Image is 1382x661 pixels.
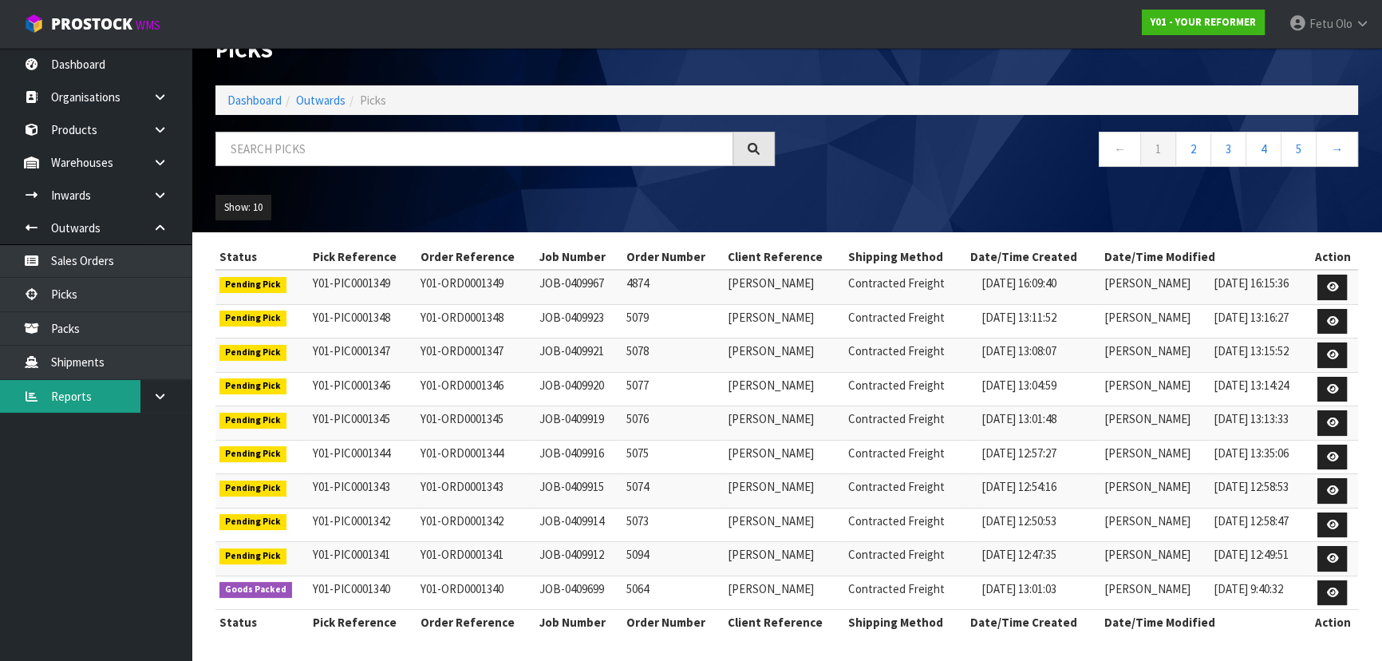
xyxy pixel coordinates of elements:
td: Y01-ORD0001346 [417,372,535,406]
span: Contracted Freight [847,378,944,393]
th: Job Number [535,244,622,270]
td: [PERSON_NAME] [1100,406,1210,441]
a: 4 [1246,132,1281,166]
td: [PERSON_NAME] [1100,508,1210,542]
td: [PERSON_NAME] [1100,304,1210,338]
button: Show: 10 [215,195,271,220]
td: Y01-ORD0001340 [417,576,535,610]
th: Shipping Method [843,244,965,270]
td: Y01-PIC0001343 [309,474,416,509]
td: [PERSON_NAME] [1100,372,1210,406]
span: Fetu [1309,16,1333,31]
span: Picks [360,93,386,108]
td: 5076 [622,406,724,441]
td: [PERSON_NAME] [724,372,844,406]
td: [DATE] 13:08:07 [977,338,1100,373]
a: 3 [1210,132,1246,166]
a: 1 [1140,132,1176,166]
span: Pending Pick [219,345,286,361]
span: Contracted Freight [847,310,944,325]
span: Pending Pick [219,311,286,327]
td: [DATE] 12:47:35 [977,542,1100,576]
span: Contracted Freight [847,275,944,291]
td: [PERSON_NAME] [724,576,844,610]
td: JOB-0409919 [535,406,622,441]
td: [PERSON_NAME] [724,440,844,474]
td: 5074 [622,474,724,509]
td: [PERSON_NAME] [724,474,844,509]
td: JOB-0409920 [535,372,622,406]
td: [DATE] 13:13:33 [1210,406,1306,441]
a: 2 [1175,132,1211,166]
td: [PERSON_NAME] [724,338,844,373]
td: Y01-PIC0001346 [309,372,416,406]
td: [PERSON_NAME] [1100,440,1210,474]
td: [DATE] 13:16:27 [1210,304,1306,338]
a: Dashboard [227,93,282,108]
nav: Page navigation [799,132,1358,171]
th: Date/Time Created [965,244,1100,270]
td: JOB-0409912 [535,542,622,576]
h1: Picks [215,38,775,61]
img: cube-alt.png [24,14,44,34]
td: Y01-ORD0001341 [417,542,535,576]
th: Client Reference [724,244,844,270]
th: Order Reference [417,244,535,270]
td: [PERSON_NAME] [1100,338,1210,373]
td: Y01-PIC0001340 [309,576,416,610]
td: 5078 [622,338,724,373]
td: [PERSON_NAME] [724,508,844,542]
td: JOB-0409916 [535,440,622,474]
a: ← [1099,132,1141,166]
td: [DATE] 12:57:27 [977,440,1100,474]
input: Search picks [215,132,733,166]
td: [PERSON_NAME] [1100,474,1210,509]
td: 5073 [622,508,724,542]
td: Y01-PIC0001347 [309,338,416,373]
span: Pending Pick [219,378,286,394]
td: [DATE] 9:40:32 [1210,576,1306,610]
td: Y01-PIC0001342 [309,508,416,542]
td: Y01-PIC0001345 [309,406,416,441]
span: Contracted Freight [847,343,944,358]
a: 5 [1281,132,1317,166]
td: Y01-ORD0001344 [417,440,535,474]
td: Y01-ORD0001347 [417,338,535,373]
span: Pending Pick [219,413,286,429]
td: [DATE] 13:15:52 [1210,338,1306,373]
strong: Y01 - YOUR REFORMER [1151,15,1256,29]
span: ProStock [51,14,132,34]
th: Order Number [622,244,724,270]
th: Status [215,610,309,635]
td: [PERSON_NAME] [1100,542,1210,576]
td: [DATE] 13:11:52 [977,304,1100,338]
th: Job Number [535,610,622,635]
a: Outwards [296,93,345,108]
th: Status [215,244,309,270]
span: Contracted Freight [847,411,944,426]
td: [PERSON_NAME] [724,304,844,338]
th: Action [1307,610,1358,635]
td: 4874 [622,270,724,304]
td: Y01-ORD0001348 [417,304,535,338]
td: 5064 [622,576,724,610]
td: [PERSON_NAME] [1100,270,1210,304]
td: [DATE] 12:54:16 [977,474,1100,509]
span: Pending Pick [219,481,286,497]
td: JOB-0409699 [535,576,622,610]
td: JOB-0409921 [535,338,622,373]
td: [DATE] 12:58:47 [1210,508,1306,542]
span: Pending Pick [219,548,286,564]
span: Goods Packed [219,582,292,598]
td: [DATE] 12:58:53 [1210,474,1306,509]
td: [DATE] 16:09:40 [977,270,1100,304]
td: [DATE] 12:49:51 [1210,542,1306,576]
th: Order Reference [417,610,535,635]
td: JOB-0409915 [535,474,622,509]
td: [PERSON_NAME] [1100,576,1210,610]
span: Pending Pick [219,514,286,530]
td: 5094 [622,542,724,576]
td: Y01-PIC0001344 [309,440,416,474]
td: Y01-PIC0001341 [309,542,416,576]
span: Olo [1336,16,1352,31]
